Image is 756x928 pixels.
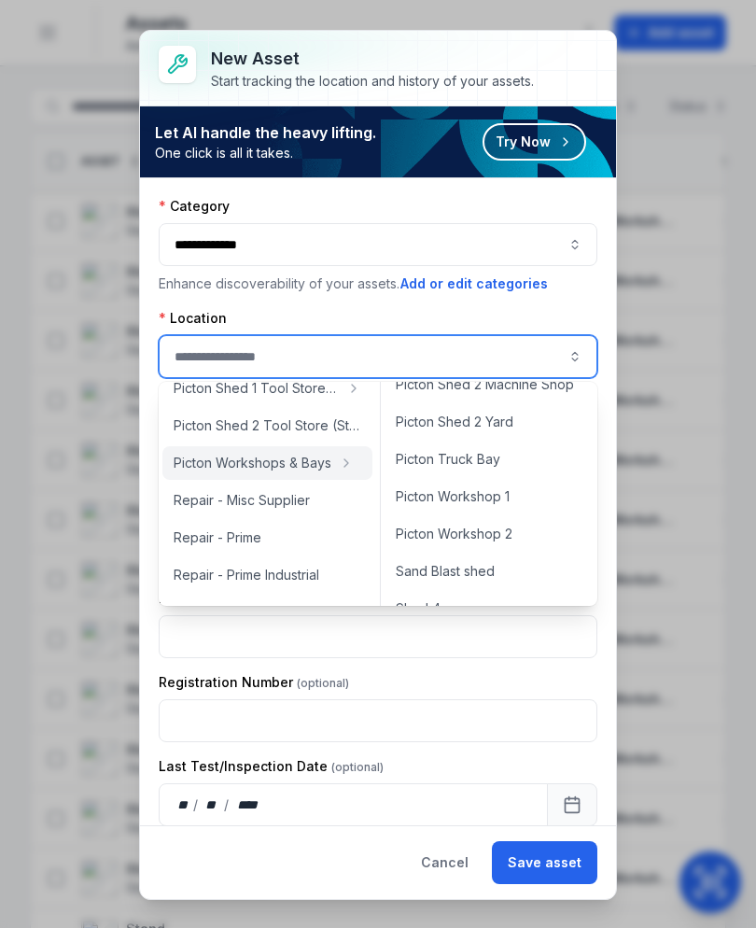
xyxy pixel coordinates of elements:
[396,562,495,581] span: Sand Blast shed
[159,274,597,294] p: Enhance discoverability of your assets.
[211,72,534,91] div: Start tracking the location and history of your assets.
[174,566,319,584] span: Repair - Prime Industrial
[399,274,549,294] button: Add or edit categories
[405,841,484,884] button: Cancel
[224,795,231,814] div: /
[492,841,597,884] button: Save asset
[396,599,441,618] span: Shed 4
[396,487,510,506] span: Picton Workshop 1
[174,528,261,547] span: Repair - Prime
[396,450,500,469] span: Picton Truck Bay
[231,795,265,814] div: year,
[547,783,597,826] button: Calendar
[159,673,349,692] label: Registration Number
[211,46,534,72] h3: New asset
[159,757,384,776] label: Last Test/Inspection Date
[200,795,225,814] div: month,
[396,413,513,431] span: Picton Shed 2 Yard
[174,454,331,472] span: Picton Workshops & Bays
[174,416,361,435] span: Picton Shed 2 Tool Store (Storage)
[175,795,193,814] div: day,
[483,123,586,161] button: Try Now
[155,144,376,162] span: One click is all it takes.
[174,379,339,398] span: Picton Shed 1 Tool Store (Storage)
[396,375,574,394] span: Picton Shed 2 Machine Shop
[174,491,310,510] span: Repair - Misc Supplier
[174,603,358,622] span: Repair - [GEOGRAPHIC_DATA]
[155,121,376,144] strong: Let AI handle the heavy lifting.
[159,309,227,328] label: Location
[193,795,200,814] div: /
[396,525,512,543] span: Picton Workshop 2
[159,197,230,216] label: Category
